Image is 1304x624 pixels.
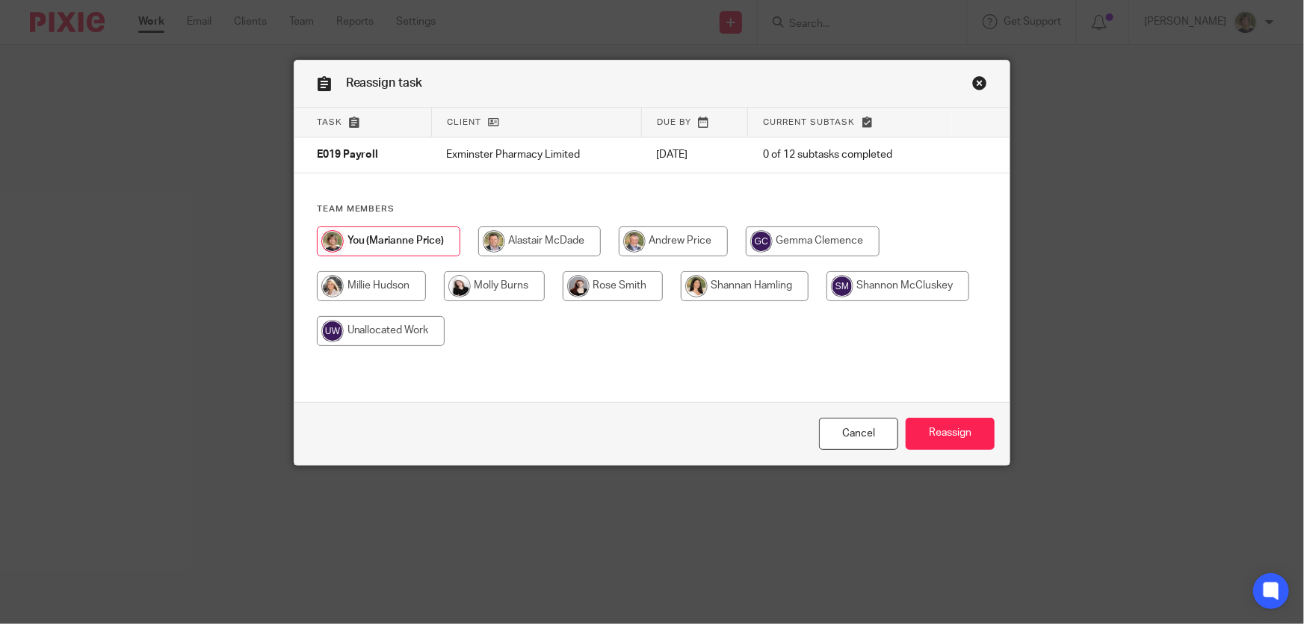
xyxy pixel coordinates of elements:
p: Exminster Pharmacy Limited [446,147,626,162]
a: Close this dialog window [819,418,898,450]
span: Reassign task [346,77,423,89]
span: Due by [657,118,691,126]
input: Reassign [906,418,995,450]
span: Task [317,118,342,126]
span: Client [447,118,481,126]
td: 0 of 12 subtasks completed [748,138,952,173]
span: E019 Payroll [317,150,379,161]
h4: Team members [317,203,988,215]
a: Close this dialog window [972,75,987,96]
p: [DATE] [656,147,733,162]
span: Current subtask [763,118,855,126]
